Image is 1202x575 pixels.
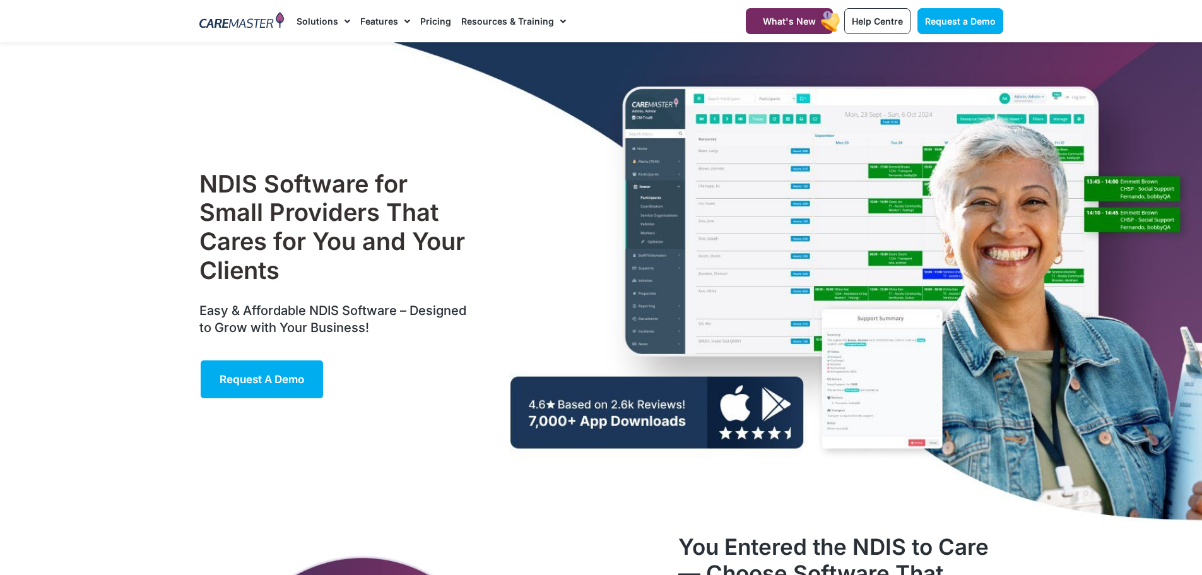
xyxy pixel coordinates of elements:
h1: NDIS Software for Small Providers That Cares for You and Your Clients [199,170,473,285]
span: Request a Demo [925,16,996,27]
a: Help Centre [844,8,910,34]
a: What's New [746,8,833,34]
img: CareMaster Logo [199,12,285,31]
a: Request a Demo [917,8,1003,34]
span: Help Centre [852,16,903,27]
a: Request a Demo [199,359,324,400]
span: What's New [763,16,816,27]
span: Easy & Affordable NDIS Software – Designed to Grow with Your Business! [199,303,466,335]
span: Request a Demo [220,373,304,386]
